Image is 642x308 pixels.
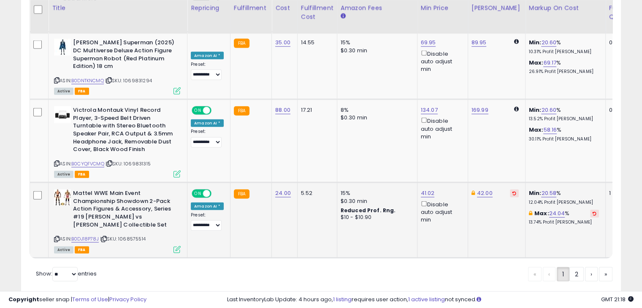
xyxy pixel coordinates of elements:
[341,114,411,122] div: $0.30 min
[569,267,584,281] a: 2
[210,190,224,197] span: OFF
[109,295,146,303] a: Privacy Policy
[604,270,607,278] span: »
[421,116,461,140] div: Disable auto adjust min
[421,189,435,197] a: 41.02
[408,295,445,303] a: 1 active listing
[105,77,152,84] span: | SKU: 1069831294
[341,214,411,221] div: $10 - $10.90
[341,106,411,114] div: 8%
[549,209,565,218] a: 24.04
[529,49,599,55] p: 10.31% Profit [PERSON_NAME]
[191,62,224,81] div: Preset:
[73,39,176,72] b: [PERSON_NAME] Superman (2025) DC Multiverse Deluxe Action Figure Superman Robot (Red Platinum Edi...
[529,106,599,122] div: %
[75,88,89,95] span: FBA
[234,189,249,199] small: FBA
[341,39,411,46] div: 15%
[534,209,549,217] b: Max:
[529,59,544,67] b: Max:
[54,106,181,177] div: ASIN:
[71,235,99,243] a: B0DJ18P78J
[421,38,436,47] a: 69.95
[529,126,599,142] div: %
[54,39,71,56] img: 31PVhIbTe2L._SL40_.jpg
[529,189,542,197] b: Min:
[541,189,556,197] a: 20.58
[191,52,224,59] div: Amazon AI *
[210,107,224,114] span: OFF
[421,49,461,73] div: Disable auto adjust min
[529,136,599,142] p: 30.11% Profit [PERSON_NAME]
[106,160,151,167] span: | SKU: 1069831315
[54,189,71,205] img: 418KFG35lcL._SL40_.jpg
[54,246,73,254] span: All listings currently available for purchase on Amazon
[8,296,146,304] div: seller snap | |
[54,171,73,178] span: All listings currently available for purchase on Amazon
[275,189,291,197] a: 24.00
[341,4,414,13] div: Amazon Fees
[525,0,605,34] th: The percentage added to the cost of goods (COGS) that forms the calculator for Min & Max prices.
[8,295,39,303] strong: Copyright
[609,39,635,46] div: 0
[234,39,249,48] small: FBA
[529,189,599,205] div: %
[301,106,330,114] div: 17.21
[541,106,556,114] a: 20.60
[54,39,181,94] div: ASIN:
[54,88,73,95] span: All listings currently available for purchase on Amazon
[192,107,203,114] span: ON
[529,4,602,13] div: Markup on Cost
[71,160,104,168] a: B0CYQFVCMQ
[275,38,290,47] a: 35.00
[191,212,224,231] div: Preset:
[227,296,634,304] div: Last InventoryLab Update: 4 hours ago, requires user action, not synced.
[529,69,599,75] p: 26.91% Profit [PERSON_NAME]
[191,119,224,127] div: Amazon AI *
[601,295,634,303] span: 2025-08-14 21:18 GMT
[541,38,556,47] a: 20.60
[72,295,108,303] a: Terms of Use
[75,246,89,254] span: FBA
[275,4,294,13] div: Cost
[529,116,599,122] p: 13.52% Profit [PERSON_NAME]
[543,59,556,67] a: 69.17
[471,4,522,13] div: [PERSON_NAME]
[191,203,224,210] div: Amazon AI *
[275,106,290,114] a: 88.00
[191,129,224,148] div: Preset:
[609,189,635,197] div: 1
[529,39,599,54] div: %
[609,4,638,22] div: Fulfillable Quantity
[529,210,599,225] div: %
[529,126,544,134] b: Max:
[471,106,488,114] a: 169.99
[301,4,333,22] div: Fulfillment Cost
[301,189,330,197] div: 5.52
[421,4,464,13] div: Min Price
[36,270,97,278] span: Show: entries
[609,106,635,114] div: 0
[421,200,461,224] div: Disable auto adjust min
[529,200,599,205] p: 12.04% Profit [PERSON_NAME]
[529,38,542,46] b: Min:
[341,207,396,214] b: Reduced Prof. Rng.
[54,106,71,123] img: 31KAEVtW3cL._SL40_.jpg
[73,106,176,155] b: Victrola Montauk Vinyl Record Player, 3-Speed Belt Driven Turntable with Stereo Bluetooth Speaker...
[191,4,227,13] div: Repricing
[341,189,411,197] div: 15%
[73,189,176,231] b: Mattel WWE Main Event Championship Showdown 2-Pack Action Figures & Accessory, Series #19 [PERSON...
[557,267,569,281] a: 1
[477,189,493,197] a: 42.00
[100,235,146,242] span: | SKU: 1068575514
[301,39,330,46] div: 14.55
[341,197,411,205] div: $0.30 min
[234,106,249,116] small: FBA
[341,13,346,20] small: Amazon Fees.
[529,106,542,114] b: Min:
[71,77,104,84] a: B0DNTKNCMQ
[341,47,411,54] div: $0.30 min
[75,171,89,178] span: FBA
[54,189,181,252] div: ASIN:
[421,106,438,114] a: 134.07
